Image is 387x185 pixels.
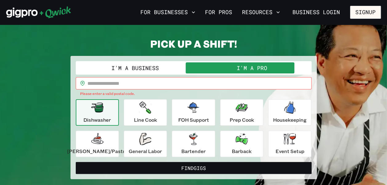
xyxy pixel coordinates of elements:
p: Prep Cook [229,116,254,124]
button: Dishwasher [76,99,119,126]
p: Please enter a valid postal code. [80,91,307,97]
button: Event Setup [268,131,311,157]
button: Barback [220,131,263,157]
button: For Businesses [138,7,198,18]
p: Dishwasher [83,116,111,124]
button: Line Cook [124,99,167,126]
button: I'm a Business [77,62,194,73]
p: Bartender [181,148,206,155]
p: FOH Support [178,116,209,124]
a: For Pros [203,7,235,18]
p: Housekeeping [273,116,307,124]
button: Bartender [172,131,215,157]
p: [PERSON_NAME]/Pastry [67,148,127,155]
button: [PERSON_NAME]/Pastry [76,131,119,157]
h2: PICK UP A SHIFT! [71,37,317,50]
p: General Labor [129,148,162,155]
button: I'm a Pro [194,62,310,73]
button: Signup [350,6,381,19]
p: Barback [232,148,252,155]
button: General Labor [124,131,167,157]
p: Event Setup [275,148,304,155]
a: Business Login [287,6,345,19]
button: Prep Cook [220,99,263,126]
button: FOH Support [172,99,215,126]
button: FindGigs [76,162,312,174]
p: Line Cook [134,116,157,124]
button: Resources [240,7,282,18]
button: Housekeeping [268,99,311,126]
